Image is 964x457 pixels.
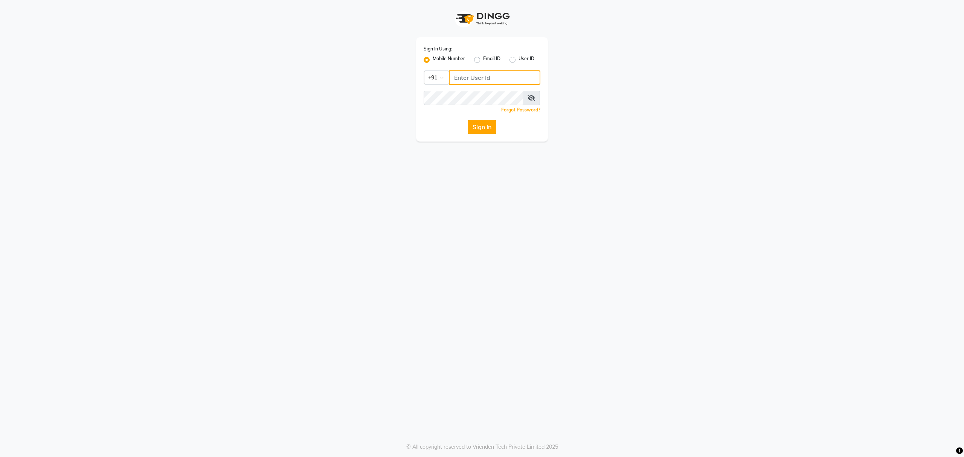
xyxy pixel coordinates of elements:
[449,70,540,85] input: Username
[501,107,540,113] a: Forgot Password?
[519,55,534,64] label: User ID
[452,8,512,30] img: logo1.svg
[483,55,500,64] label: Email ID
[424,91,523,105] input: Username
[433,55,465,64] label: Mobile Number
[468,120,496,134] button: Sign In
[424,46,452,52] label: Sign In Using:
